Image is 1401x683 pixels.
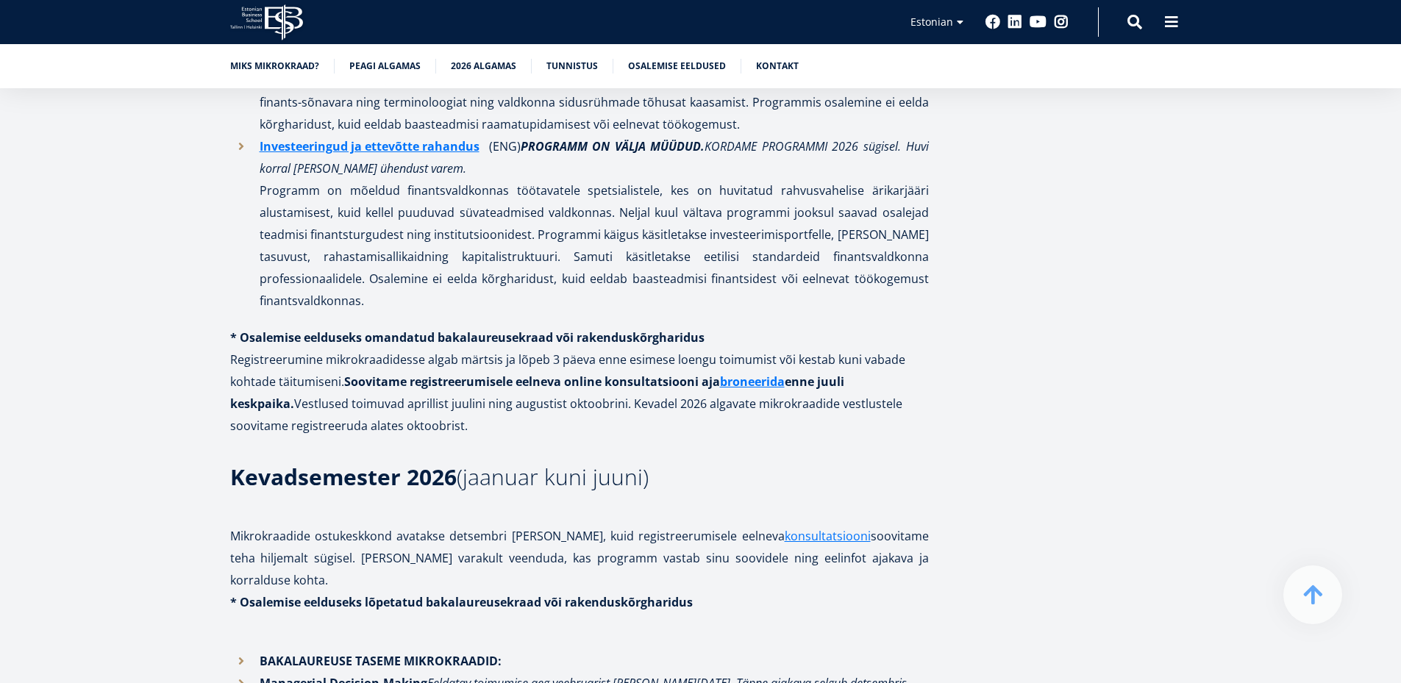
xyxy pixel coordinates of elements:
strong: Kevadsemester 2026 [230,462,457,492]
a: Peagi algamas [349,59,421,74]
a: Youtube [1030,15,1047,29]
strong: Soovitame registreerumisele eelneva online konsultatsiooni aja enne juuli keskpaika. [230,373,844,412]
p: Registreerumine mikrokraadidesse algab märtsis ja lõpeb 3 päeva enne esimese loengu toimumist või... [230,348,929,437]
p: Mikrokraadide ostukeskkond avatakse detsembri [PERSON_NAME], kuid registreerumisele eelneva soovi... [230,525,929,591]
a: Osalemise eeldused [628,59,726,74]
a: Kontakt [756,59,799,74]
li: (ENG) Programm on mõeldud finantsvaldkonnas töötavatele spetsialistele, kes on huvitatud rahvusva... [230,135,929,312]
strong: PROGRAMM ON VÄLJA MÜÜDUD. [521,138,705,154]
a: broneerida [720,371,785,393]
a: Miks mikrokraad? [230,59,319,74]
a: 2026 algamas [451,59,516,74]
a: Investeeringud ja ettevõtte rahandus [260,135,480,157]
strong: * Osalemise eelduseks lõpetatud bakalaureusekraad või rakenduskõrgharidus [230,594,693,610]
h3: (jaanuar kuni juuni) [230,466,929,510]
a: Tunnistus [546,59,598,74]
strong: BAKALAUREUSE TASEME MIKROKRAADID: [260,653,502,669]
strong: * Osalemise eelduseks omandatud bakalaureusekraad või rakenduskõrgharidus [230,329,705,346]
a: Instagram [1054,15,1069,29]
a: Facebook [985,15,1000,29]
a: konsultatsiooni [785,525,871,547]
em: KORDAME PROGRAMMI 2026 sügisel. Huvi korral [PERSON_NAME] ühendust varem. [260,138,929,176]
a: Linkedin [1008,15,1022,29]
